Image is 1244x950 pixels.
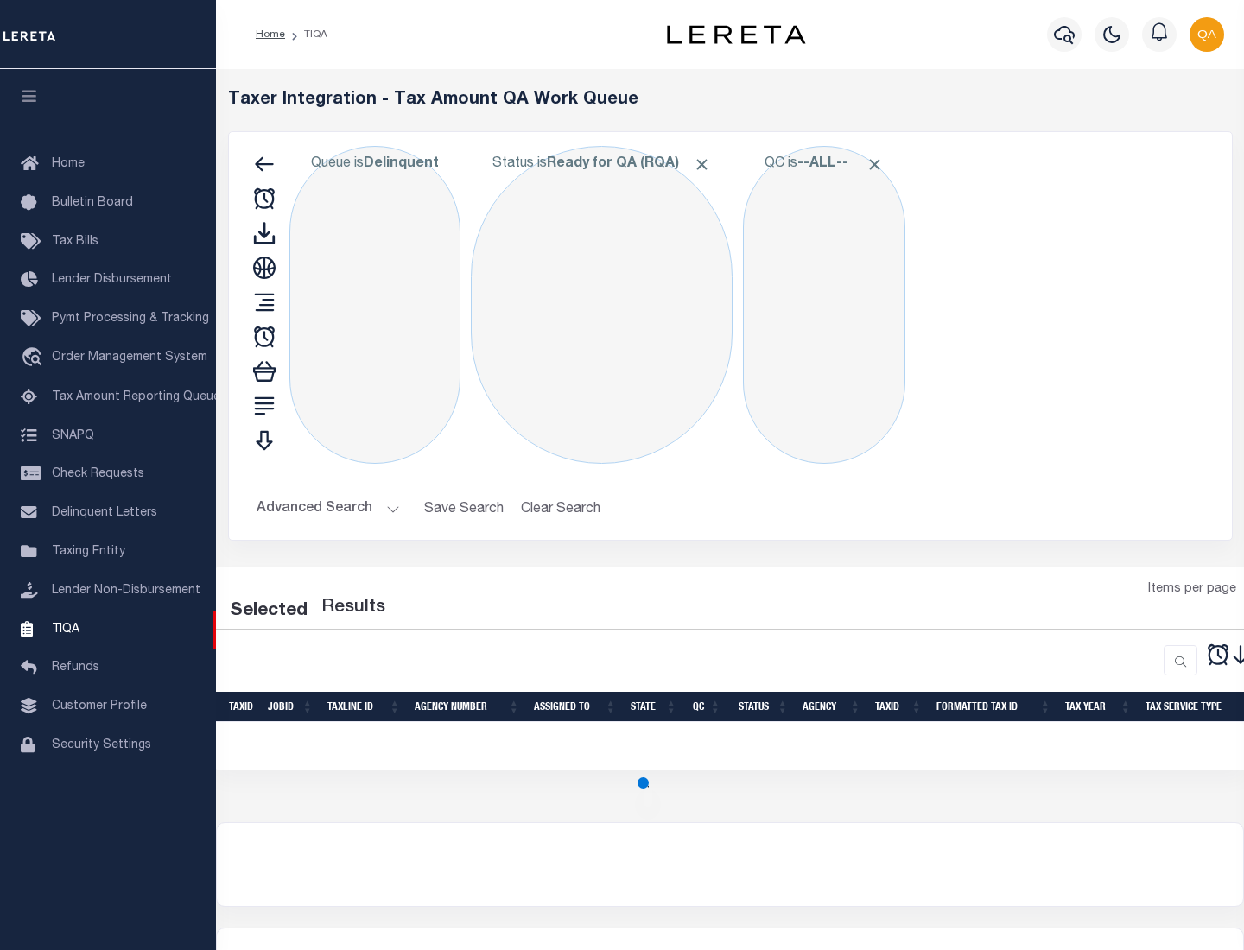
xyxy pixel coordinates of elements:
th: JobID [261,692,321,722]
span: Lender Non-Disbursement [52,585,200,597]
span: Check Requests [52,468,144,480]
span: Bulletin Board [52,197,133,209]
b: Delinquent [364,157,439,171]
div: Click to Edit [471,146,733,464]
span: Items per page [1148,580,1236,599]
span: SNAPQ [52,429,94,441]
th: Assigned To [527,692,624,722]
li: TIQA [285,27,327,42]
th: Tax Year [1058,692,1139,722]
th: Agency Number [408,692,527,722]
b: --ALL-- [797,157,848,171]
span: Home [52,158,85,170]
label: Results [321,594,385,622]
span: Pymt Processing & Tracking [52,313,209,325]
th: QC [684,692,728,722]
span: Tax Bills [52,236,98,248]
span: Security Settings [52,739,151,751]
th: Status [728,692,796,722]
button: Clear Search [514,492,608,526]
th: TaxID [222,692,261,722]
span: Click to Remove [866,155,884,174]
h5: Taxer Integration - Tax Amount QA Work Queue [228,90,1233,111]
i: travel_explore [21,347,48,370]
img: svg+xml;base64,PHN2ZyB4bWxucz0iaHR0cDovL3d3dy53My5vcmcvMjAwMC9zdmciIHBvaW50ZXItZXZlbnRzPSJub25lIi... [1190,17,1224,52]
img: logo-dark.svg [667,25,805,44]
th: Agency [796,692,868,722]
th: TaxID [868,692,930,722]
span: TIQA [52,623,79,635]
span: Click to Remove [693,155,711,174]
th: TaxLine ID [321,692,408,722]
span: Customer Profile [52,700,147,712]
span: Taxing Entity [52,546,125,558]
span: Delinquent Letters [52,507,157,519]
th: State [624,692,684,722]
div: Selected [230,598,308,625]
div: Click to Edit [743,146,905,464]
button: Save Search [414,492,514,526]
span: Order Management System [52,351,207,364]
span: Refunds [52,662,99,674]
span: Tax Amount Reporting Queue [52,391,220,403]
th: Formatted Tax ID [930,692,1058,722]
a: Home [256,29,285,40]
div: Click to Edit [289,146,460,464]
span: Lender Disbursement [52,274,172,286]
b: Ready for QA (RQA) [547,157,711,171]
button: Advanced Search [257,492,400,526]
